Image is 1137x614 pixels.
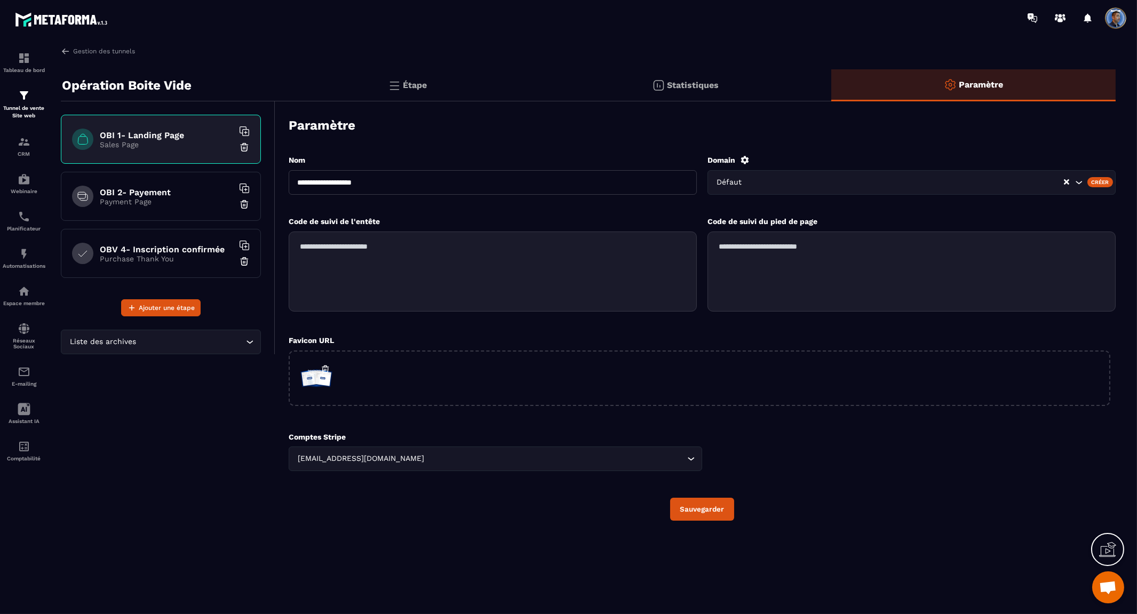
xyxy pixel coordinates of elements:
a: formationformationTunnel de vente Site web [3,81,45,127]
p: Tableau de bord [3,67,45,73]
h6: OBI 2- Payement [100,187,233,197]
p: Planificateur [3,226,45,232]
h3: Paramètre [289,118,355,133]
img: setting-o.ffaa8168.svg [944,78,957,91]
img: email [18,365,30,378]
span: [EMAIL_ADDRESS][DOMAIN_NAME] [296,453,427,465]
label: Favicon URL [289,336,334,345]
img: formation [18,89,30,102]
a: social-networksocial-networkRéseaux Sociaux [3,314,45,357]
p: Automatisations [3,263,45,269]
a: schedulerschedulerPlanificateur [3,202,45,240]
p: E-mailing [3,381,45,387]
span: Défaut [714,177,752,188]
a: formationformationCRM [3,127,45,165]
input: Search for option [427,453,685,465]
p: Comptabilité [3,456,45,461]
p: Tunnel de vente Site web [3,105,45,119]
img: social-network [18,322,30,335]
label: Domain [707,156,735,164]
button: Clear Selected [1064,178,1069,186]
img: formation [18,52,30,65]
img: trash [239,199,250,210]
a: emailemailE-mailing [3,357,45,395]
label: Nom [289,156,305,164]
img: accountant [18,440,30,453]
img: logo [15,10,111,29]
span: Ajouter une étape [139,302,195,313]
img: formation [18,135,30,148]
p: Webinaire [3,188,45,194]
a: automationsautomationsAutomatisations [3,240,45,277]
img: trash [239,142,250,153]
button: Ajouter une étape [121,299,201,316]
label: Code de suivi du pied de page [707,217,817,226]
p: Payment Page [100,197,233,206]
h6: OBV 4- Inscription confirmée [100,244,233,254]
img: arrow [61,46,70,56]
label: Code de suivi de l'entête [289,217,380,226]
p: Purchase Thank You [100,254,233,263]
button: Sauvegarder [670,498,734,521]
img: automations [18,285,30,298]
h6: OBI 1- Landing Page [100,130,233,140]
input: Search for option [139,336,243,348]
a: Assistant IA [3,395,45,432]
a: accountantaccountantComptabilité [3,432,45,469]
img: trash [239,256,250,267]
a: automationsautomationsWebinaire [3,165,45,202]
div: Ouvrir le chat [1092,571,1124,603]
a: Gestion des tunnels [61,46,135,56]
img: stats.20deebd0.svg [652,79,665,92]
img: automations [18,248,30,260]
p: CRM [3,151,45,157]
p: Comptes Stripe [289,433,702,441]
img: automations [18,173,30,186]
input: Search for option [752,177,1063,188]
img: scheduler [18,210,30,223]
a: automationsautomationsEspace membre [3,277,45,314]
a: formationformationTableau de bord [3,44,45,81]
p: Étape [403,80,427,90]
div: Search for option [707,170,1116,195]
p: Espace membre [3,300,45,306]
p: Paramètre [959,79,1004,90]
p: Statistiques [667,80,719,90]
img: bars.0d591741.svg [388,79,401,92]
div: Search for option [289,446,702,471]
p: Sales Page [100,140,233,149]
span: Liste des archives [68,336,139,348]
p: Assistant IA [3,418,45,424]
p: Opération Boite Vide [62,75,192,96]
div: Créer [1087,177,1114,187]
p: Réseaux Sociaux [3,338,45,349]
div: Search for option [61,330,261,354]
